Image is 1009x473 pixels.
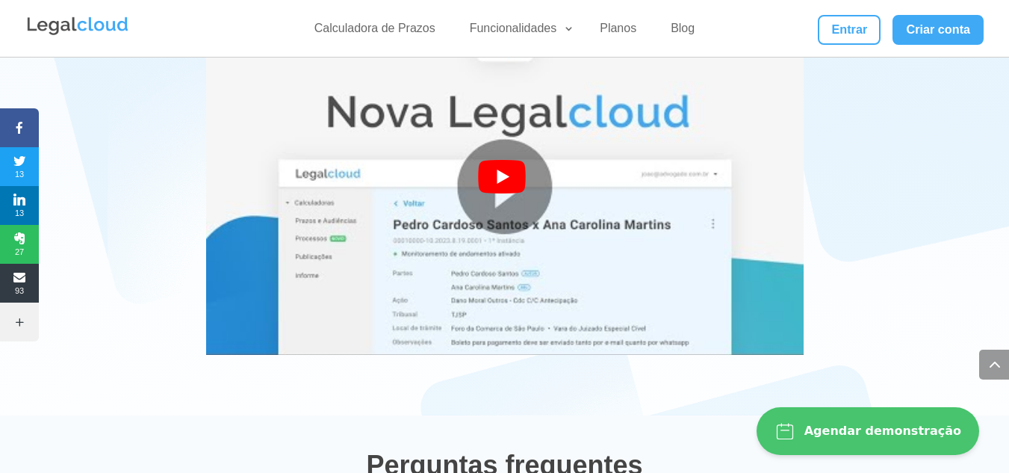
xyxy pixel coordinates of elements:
a: Calculadora de Prazos [305,21,444,43]
a: Funcionalidades [461,21,575,43]
a: Planos [591,21,645,43]
a: Entrar [818,15,881,45]
a: Blog [662,21,704,43]
a: Criar conta [892,15,984,45]
img: Legalcloud Logo [25,15,130,37]
a: Logo da Legalcloud [25,27,130,40]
